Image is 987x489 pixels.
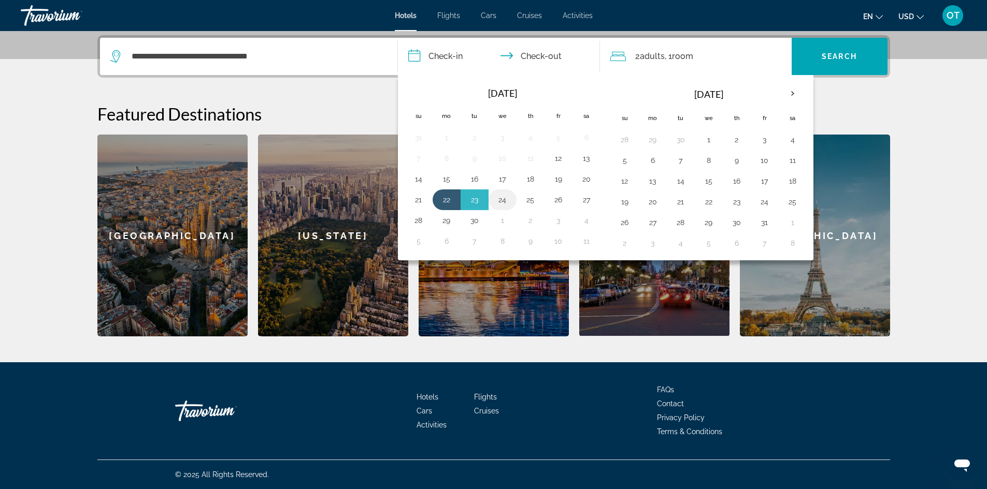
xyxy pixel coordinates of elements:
a: Travorium [175,395,279,426]
button: Day 9 [728,153,745,168]
button: User Menu [939,5,966,26]
button: Day 24 [756,195,773,209]
button: Day 7 [466,234,483,248]
button: Day 1 [494,213,511,228]
button: Day 11 [522,151,539,166]
button: Day 7 [756,236,773,250]
span: Search [822,52,857,61]
button: Day 18 [522,172,539,186]
button: Day 14 [673,174,689,188]
button: Day 28 [617,132,633,147]
button: Day 29 [700,215,717,230]
button: Day 13 [645,174,661,188]
button: Day 27 [645,215,661,230]
button: Day 28 [673,215,689,230]
button: Change currency [898,9,924,24]
button: Day 2 [728,132,745,147]
button: Day 6 [728,236,745,250]
button: Day 13 [578,151,595,166]
span: USD [898,12,914,21]
span: Contact [657,399,684,408]
button: Day 26 [550,192,567,207]
button: Day 17 [756,174,773,188]
button: Day 5 [617,153,633,168]
button: Day 2 [466,130,483,145]
button: Change language [863,9,883,24]
button: Day 22 [438,192,455,207]
button: Day 7 [410,151,427,166]
button: Day 22 [700,195,717,209]
button: Day 30 [728,215,745,230]
button: Day 23 [466,192,483,207]
button: Day 30 [466,213,483,228]
a: [GEOGRAPHIC_DATA] [97,135,248,336]
button: Day 8 [700,153,717,168]
span: en [863,12,873,21]
button: Day 12 [550,151,567,166]
button: Day 11 [578,234,595,248]
a: Flights [437,11,460,20]
button: Day 28 [410,213,427,228]
a: Terms & Conditions [657,427,722,436]
button: Day 9 [522,234,539,248]
button: Day 3 [756,132,773,147]
span: Activities [563,11,593,20]
button: Day 10 [756,153,773,168]
button: Day 18 [784,174,801,188]
button: Day 12 [617,174,633,188]
button: Day 19 [550,172,567,186]
button: Day 14 [410,172,427,186]
button: Day 1 [438,130,455,145]
button: Day 3 [550,213,567,228]
button: Day 17 [494,172,511,186]
button: Day 25 [522,192,539,207]
span: FAQs [657,386,674,394]
button: Day 30 [673,132,689,147]
a: Hotels [417,393,438,401]
a: Privacy Policy [657,413,705,422]
button: Day 1 [700,132,717,147]
button: Day 8 [784,236,801,250]
button: Day 29 [645,132,661,147]
a: Cruises [517,11,542,20]
button: Day 3 [645,236,661,250]
a: [GEOGRAPHIC_DATA] [740,135,890,336]
a: Hotels [395,11,417,20]
button: Day 6 [645,153,661,168]
button: Day 2 [522,213,539,228]
button: Day 19 [617,195,633,209]
a: Cars [417,407,432,415]
button: Day 6 [578,130,595,145]
button: Day 5 [700,236,717,250]
button: Day 8 [494,234,511,248]
button: Day 2 [617,236,633,250]
span: , 1 [665,49,693,64]
h2: Featured Destinations [97,103,890,124]
button: Day 26 [617,215,633,230]
button: Day 21 [410,192,427,207]
th: [DATE] [639,82,779,107]
button: Day 31 [756,215,773,230]
button: Day 5 [550,130,567,145]
button: Day 8 [438,151,455,166]
button: Day 9 [466,151,483,166]
button: Day 25 [784,195,801,209]
a: Cars [481,11,496,20]
a: Flights [474,393,497,401]
button: Day 16 [466,172,483,186]
button: Day 1 [784,215,801,230]
button: Next month [779,82,807,106]
button: Day 4 [673,236,689,250]
button: Day 31 [410,130,427,145]
button: Day 21 [673,195,689,209]
button: Day 5 [410,234,427,248]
